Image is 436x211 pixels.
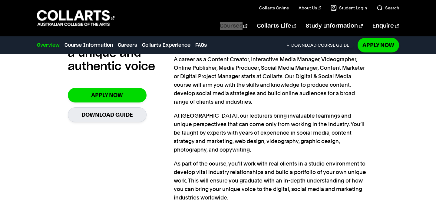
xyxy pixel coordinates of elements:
[286,42,354,48] a: DownloadCourse Guide
[174,55,368,106] p: A career as a Content Creator, Interactive Media Manager, Videographer, Online Publisher, Media P...
[68,107,147,122] a: Download Guide
[377,5,399,11] a: Search
[331,5,367,11] a: Student Login
[68,88,147,102] a: Apply Now
[220,16,247,36] a: Courses
[195,42,207,49] a: FAQs
[142,42,190,49] a: Collarts Experience
[299,5,321,11] a: About Us
[64,42,113,49] a: Course Information
[358,38,399,52] a: Apply Now
[306,16,363,36] a: Study Information
[174,112,368,154] p: At [GEOGRAPHIC_DATA], our lecturers bring invaluable learnings and unique perspectives that can c...
[259,5,289,11] a: Collarts Online
[37,9,114,27] div: Go to homepage
[372,16,399,36] a: Enquire
[118,42,137,49] a: Careers
[174,159,368,202] p: As part of the course, you'll work with real clients in a studio environment to develop vital ind...
[37,42,60,49] a: Overview
[257,16,296,36] a: Collarts Life
[291,42,316,48] span: Download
